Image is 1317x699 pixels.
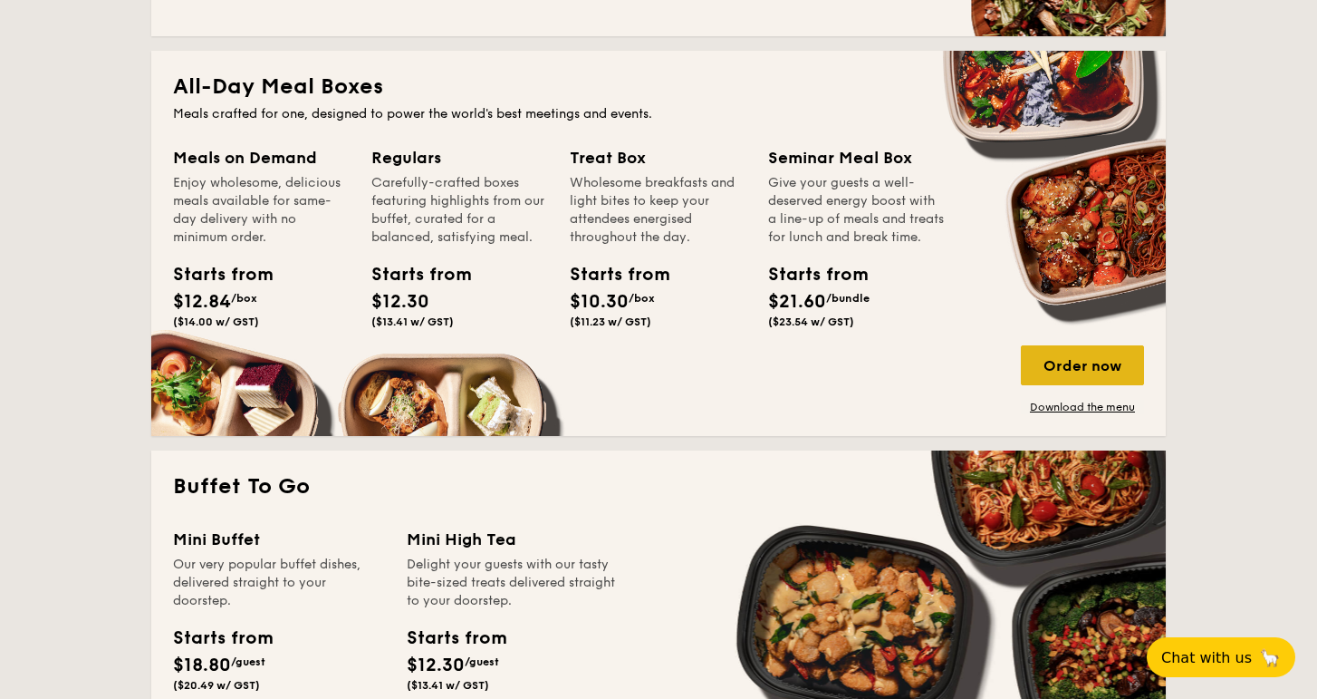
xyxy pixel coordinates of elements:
[371,261,453,288] div: Starts from
[768,316,854,328] span: ($23.54 w/ GST)
[768,291,826,313] span: $21.60
[173,174,350,247] div: Enjoy wholesome, delicious meals available for same-day delivery with no minimum order.
[1021,345,1144,385] div: Order now
[1161,649,1252,666] span: Chat with us
[570,316,651,328] span: ($11.23 w/ GST)
[407,556,619,610] div: Delight your guests with our tasty bite-sized treats delivered straight to your doorstep.
[407,625,505,652] div: Starts from
[629,292,655,305] span: /box
[826,292,870,305] span: /bundle
[231,292,257,305] span: /box
[371,174,548,247] div: Carefully-crafted boxes featuring highlights from our buffet, curated for a balanced, satisfying ...
[371,145,548,170] div: Regulars
[173,625,272,652] div: Starts from
[173,145,350,170] div: Meals on Demand
[371,316,454,328] span: ($13.41 w/ GST)
[173,679,260,692] span: ($20.49 w/ GST)
[407,527,619,552] div: Mini High Tea
[768,174,945,247] div: Give your guests a well-deserved energy boost with a line-up of meals and treats for lunch and br...
[173,472,1144,501] h2: Buffet To Go
[407,679,489,692] span: ($13.41 w/ GST)
[1259,647,1281,668] span: 🦙
[173,291,231,313] span: $12.84
[407,655,465,676] span: $12.30
[570,291,629,313] span: $10.30
[173,655,231,676] span: $18.80
[173,261,255,288] div: Starts from
[1147,637,1295,677] button: Chat with us🦙
[570,174,746,247] div: Wholesome breakfasts and light bites to keep your attendees energised throughout the day.
[371,291,429,313] span: $12.30
[173,527,385,552] div: Mini Buffet
[465,655,499,668] span: /guest
[1021,400,1144,414] a: Download the menu
[768,145,945,170] div: Seminar Meal Box
[768,261,850,288] div: Starts from
[173,556,385,610] div: Our very popular buffet dishes, delivered straight to your doorstep.
[231,655,265,668] span: /guest
[570,145,746,170] div: Treat Box
[570,261,651,288] div: Starts from
[173,73,1144,102] h2: All-Day Meal Boxes
[173,316,259,328] span: ($14.00 w/ GST)
[173,105,1144,123] div: Meals crafted for one, designed to power the world's best meetings and events.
